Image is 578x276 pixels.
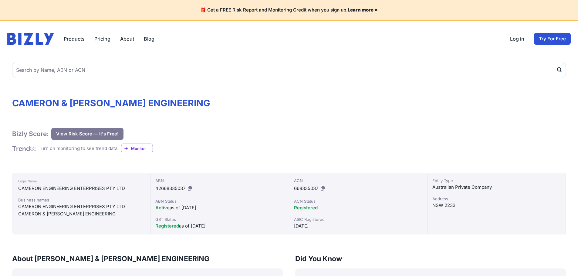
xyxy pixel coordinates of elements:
[121,144,153,153] a: Monitor
[155,204,284,211] div: as of [DATE]
[18,185,144,192] div: CAMERON ENGINEERING ENTERPRISES PTY LTD
[7,7,571,13] h4: 🎁 Get a FREE Risk Report and Monitoring Credit when you sign up.
[348,7,378,13] a: Learn more »
[18,197,144,203] div: Business names
[155,205,170,211] span: Active
[12,254,283,264] h3: About [PERSON_NAME] & [PERSON_NAME] ENGINEERING
[155,178,284,184] div: ABN
[39,145,119,152] div: Turn on monitoring to see trend data.
[12,62,566,78] input: Search by Name, ABN or ACN
[18,178,144,185] div: Legal Name
[294,205,318,211] span: Registered
[64,35,85,42] button: Products
[294,198,422,204] div: ACN Status
[155,222,284,230] div: as of [DATE]
[432,178,561,184] div: Entity Type
[94,35,110,42] a: Pricing
[432,184,561,191] div: Australian Private Company
[155,185,185,191] span: 42668335037
[294,178,422,184] div: ACN
[12,98,566,108] h1: CAMERON & [PERSON_NAME] ENGINEERING
[294,216,422,222] div: ASIC Registered
[534,33,571,45] a: Try For Free
[131,145,153,151] span: Monitor
[295,254,566,264] h3: Did You Know
[155,223,179,229] span: Registered
[155,216,284,222] div: GST Status
[18,203,144,210] div: CAMERON ENGINEERING ENTERPRISES PTY LTD
[18,210,144,218] div: CAMERON & [PERSON_NAME] ENGINEERING
[294,185,318,191] span: 668335037
[294,222,422,230] div: [DATE]
[155,198,284,204] div: ABN Status
[12,130,49,138] h1: Bizly Score:
[510,35,524,42] a: Log in
[120,35,134,42] a: About
[12,145,36,153] h1: Trend :
[51,128,123,140] button: View Risk Score — It's Free!
[432,196,561,202] div: Address
[144,35,154,42] a: Blog
[432,202,561,209] div: NSW 2233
